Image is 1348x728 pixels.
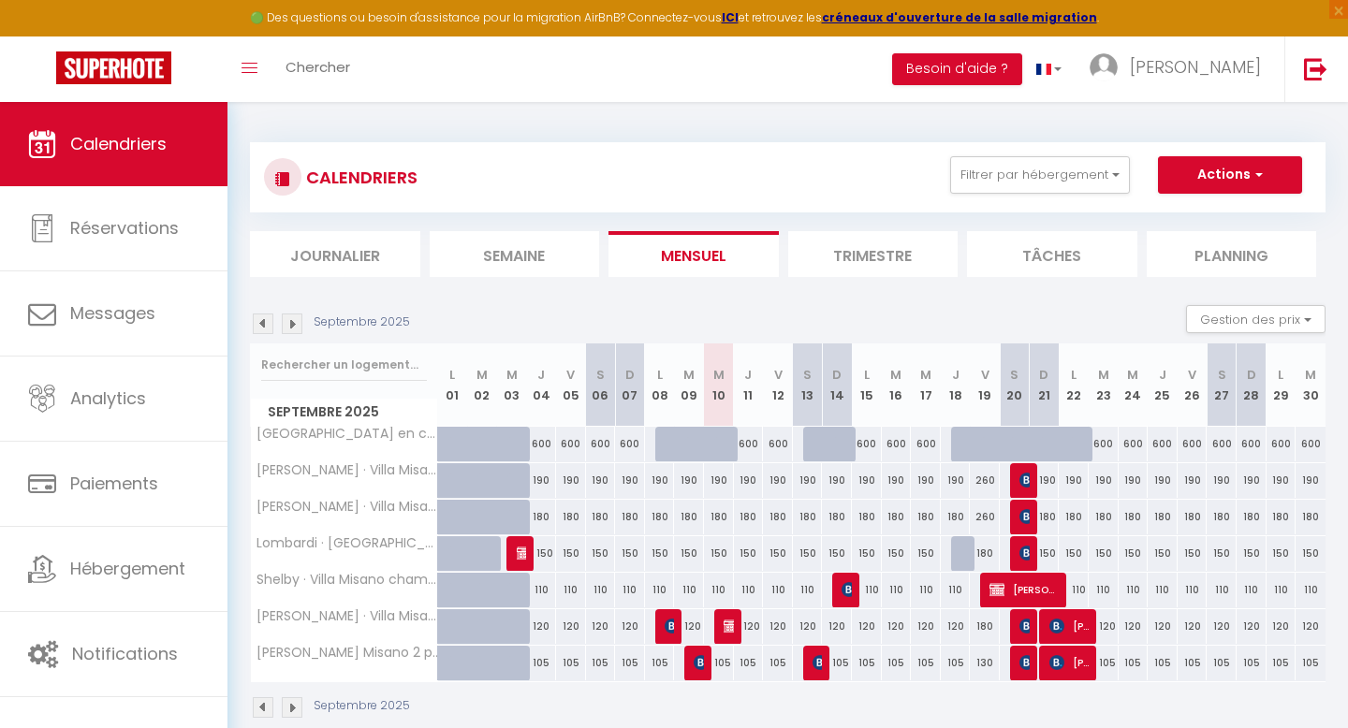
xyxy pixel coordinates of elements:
div: 180 [793,500,823,534]
img: Super Booking [56,51,171,84]
span: Shelby · Villa Misano chambre 2 personnes [254,573,441,587]
span: [PERSON_NAME] [1019,608,1030,644]
div: 110 [1207,573,1237,607]
div: 110 [1148,573,1178,607]
span: Messages [70,301,155,325]
abbr: M [1305,366,1316,384]
div: 120 [852,609,882,644]
th: 13 [793,343,823,427]
th: 08 [645,343,675,427]
div: 105 [1148,646,1178,680]
button: Besoin d'aide ? [892,53,1022,85]
div: 150 [674,536,704,571]
div: 120 [822,609,852,644]
input: Rechercher un logement... [261,348,427,382]
th: 18 [941,343,971,427]
div: 110 [645,573,675,607]
abbr: D [625,366,635,384]
div: 110 [1237,573,1267,607]
abbr: D [832,366,842,384]
span: Réservations [70,216,179,240]
div: 150 [586,536,616,571]
div: 150 [1178,536,1208,571]
span: [PERSON_NAME] [1019,535,1030,571]
abbr: J [744,366,752,384]
div: 105 [1119,646,1149,680]
div: 110 [911,573,941,607]
div: 180 [970,609,1000,644]
button: Actions [1158,156,1302,194]
div: 190 [822,463,852,498]
img: logout [1304,57,1327,80]
span: [PERSON_NAME] [517,535,527,571]
div: 180 [1178,500,1208,534]
div: 110 [615,573,645,607]
div: 120 [1148,609,1178,644]
abbr: M [1098,366,1109,384]
h3: CALENDRIERS [301,156,418,198]
div: 150 [1296,536,1326,571]
div: 110 [1059,573,1089,607]
span: [GEOGRAPHIC_DATA] en centre-ville [GEOGRAPHIC_DATA] [254,427,441,441]
div: 600 [911,427,941,461]
div: 105 [1178,646,1208,680]
th: 12 [763,343,793,427]
span: [PERSON_NAME] [1019,645,1030,680]
abbr: L [657,366,663,384]
div: 120 [1267,609,1297,644]
div: 105 [911,646,941,680]
div: 110 [704,573,734,607]
div: 110 [1119,573,1149,607]
div: 600 [1148,427,1178,461]
div: 190 [1148,463,1178,498]
th: 11 [734,343,764,427]
abbr: S [1218,366,1226,384]
div: 150 [704,536,734,571]
a: créneaux d'ouverture de la salle migration [822,9,1097,25]
div: 105 [734,646,764,680]
div: 120 [911,609,941,644]
div: 600 [1119,427,1149,461]
abbr: J [952,366,960,384]
div: 190 [674,463,704,498]
th: 07 [615,343,645,427]
div: 150 [1119,536,1149,571]
div: 180 [882,500,912,534]
div: 190 [763,463,793,498]
div: 120 [763,609,793,644]
th: 09 [674,343,704,427]
div: 180 [1030,500,1060,534]
abbr: M [506,366,518,384]
span: [PERSON_NAME] [1049,608,1090,644]
span: Notifications [72,642,178,665]
span: [PERSON_NAME] [842,572,852,607]
li: Mensuel [608,231,779,277]
div: 190 [586,463,616,498]
div: 600 [1237,427,1267,461]
div: 120 [793,609,823,644]
div: 120 [882,609,912,644]
abbr: M [683,366,695,384]
th: 26 [1178,343,1208,427]
th: 03 [497,343,527,427]
abbr: M [1127,366,1138,384]
div: 600 [1296,427,1326,461]
div: 150 [615,536,645,571]
span: [PERSON_NAME] [989,572,1060,607]
abbr: M [920,366,931,384]
span: Paiements [70,472,158,495]
abbr: S [803,366,812,384]
span: [PERSON_NAME] [1019,499,1030,534]
div: 600 [1207,427,1237,461]
div: 180 [911,500,941,534]
div: 600 [586,427,616,461]
button: Filtrer par hébergement [950,156,1130,194]
div: 120 [1178,609,1208,644]
abbr: L [1278,366,1283,384]
div: 190 [1119,463,1149,498]
div: 180 [674,500,704,534]
div: 110 [793,573,823,607]
th: 24 [1119,343,1149,427]
abbr: L [864,366,870,384]
div: 180 [1148,500,1178,534]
